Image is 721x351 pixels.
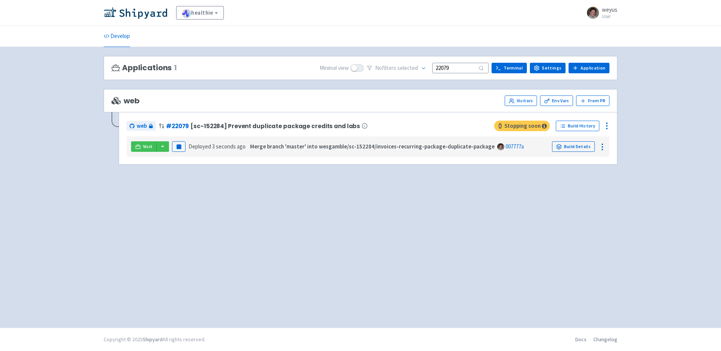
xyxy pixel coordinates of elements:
a: Shipyard [143,336,163,343]
span: [sc-152284] Prevent duplicate package credits and labs [190,123,360,129]
a: #22079 [166,122,189,130]
h3: Applications [112,64,177,72]
span: Minimal view [320,64,349,73]
a: Build Details [552,141,595,152]
div: Copyright © 2025 All rights reserved. [104,336,205,343]
strong: Merge branch 'master' into wesgamble/sc-152284/invoices-recurring-package-duplicate-package [250,143,495,150]
span: No filter s [375,64,418,73]
a: Settings [530,63,566,73]
span: Deployed [189,143,246,150]
button: Pause [172,141,186,152]
button: From PR [576,95,609,106]
a: Visit [131,141,157,152]
a: Docs [575,336,587,343]
a: Application [569,63,609,73]
span: web [137,122,147,130]
a: Changelog [593,336,617,343]
span: Visit [143,144,153,150]
span: web [112,97,139,105]
img: Shipyard logo [104,7,167,19]
a: Build History [556,121,599,131]
a: healthie [176,6,224,20]
span: selected [397,64,418,71]
a: web [127,121,156,131]
a: Terminal [492,63,527,73]
a: Develop [104,26,130,47]
small: User [602,14,617,19]
a: Visitors [505,95,537,106]
span: Stopping soon [494,121,550,131]
time: 3 seconds ago [212,143,246,150]
a: 007777a [505,143,524,150]
span: 1 [174,64,177,72]
a: Env Vars [540,95,573,106]
a: weyus User [582,7,617,19]
span: weyus [602,6,617,13]
input: Search... [432,63,489,73]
